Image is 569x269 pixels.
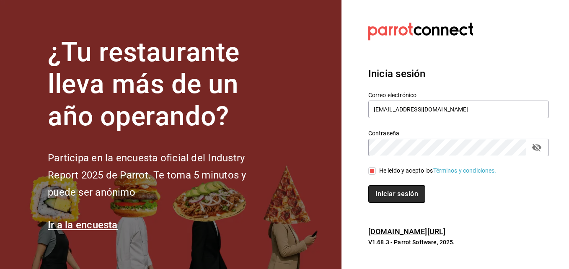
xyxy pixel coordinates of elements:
p: V1.68.3 - Parrot Software, 2025. [368,238,549,246]
input: Ingresa tu correo electrónico [368,101,549,118]
h3: Inicia sesión [368,66,549,81]
a: Ir a la encuesta [48,219,118,231]
label: Contraseña [368,130,549,136]
h1: ¿Tu restaurante lleva más de un año operando? [48,36,274,133]
h2: Participa en la encuesta oficial del Industry Report 2025 de Parrot. Te toma 5 minutos y puede se... [48,150,274,201]
button: Iniciar sesión [368,185,425,203]
a: Términos y condiciones. [433,167,497,174]
button: passwordField [530,140,544,155]
label: Correo electrónico [368,92,549,98]
a: [DOMAIN_NAME][URL] [368,227,445,236]
div: He leído y acepto los [379,166,497,175]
